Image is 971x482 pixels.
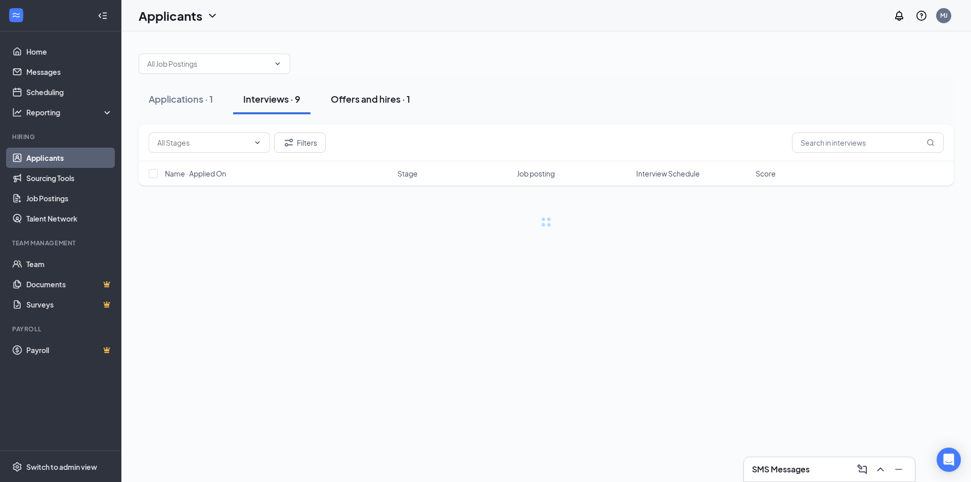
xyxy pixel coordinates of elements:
[147,58,270,69] input: All Job Postings
[26,462,97,472] div: Switch to admin view
[12,325,111,333] div: Payroll
[139,7,202,24] h1: Applicants
[98,11,108,21] svg: Collapse
[12,133,111,141] div: Hiring
[26,294,113,315] a: SurveysCrown
[891,461,907,477] button: Minimize
[856,463,868,475] svg: ComposeMessage
[398,168,418,179] span: Stage
[893,463,905,475] svg: Minimize
[331,93,410,105] div: Offers and hires · 1
[274,133,326,153] button: Filter Filters
[915,10,928,22] svg: QuestionInfo
[26,62,113,82] a: Messages
[206,10,218,22] svg: ChevronDown
[26,82,113,102] a: Scheduling
[26,168,113,188] a: Sourcing Tools
[756,168,776,179] span: Score
[636,168,700,179] span: Interview Schedule
[165,168,226,179] span: Name · Applied On
[854,461,870,477] button: ComposeMessage
[11,10,21,20] svg: WorkstreamLogo
[283,137,295,149] svg: Filter
[792,133,944,153] input: Search in interviews
[243,93,300,105] div: Interviews · 9
[937,448,961,472] div: Open Intercom Messenger
[26,107,113,117] div: Reporting
[926,139,935,147] svg: MagnifyingGlass
[157,137,249,148] input: All Stages
[517,168,555,179] span: Job posting
[26,208,113,229] a: Talent Network
[893,10,905,22] svg: Notifications
[12,107,22,117] svg: Analysis
[26,340,113,360] a: PayrollCrown
[940,11,948,20] div: MJ
[874,463,887,475] svg: ChevronUp
[26,254,113,274] a: Team
[872,461,889,477] button: ChevronUp
[26,148,113,168] a: Applicants
[253,139,261,147] svg: ChevronDown
[26,188,113,208] a: Job Postings
[12,239,111,247] div: Team Management
[26,41,113,62] a: Home
[274,60,282,68] svg: ChevronDown
[12,462,22,472] svg: Settings
[149,93,213,105] div: Applications · 1
[752,464,810,475] h3: SMS Messages
[26,274,113,294] a: DocumentsCrown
